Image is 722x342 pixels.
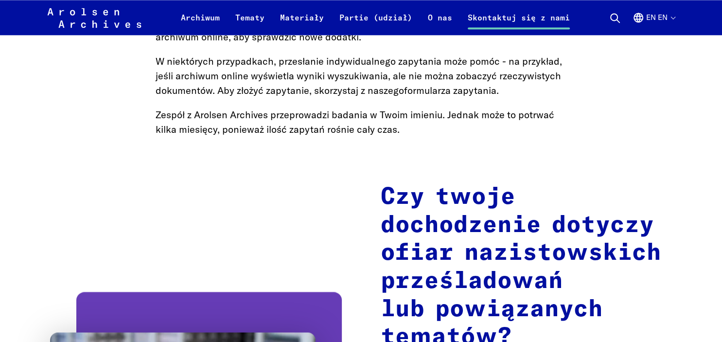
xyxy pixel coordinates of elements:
[173,12,228,35] a: Archiwum
[404,84,496,96] a: formularza zapytania
[173,6,578,29] nav: Kategoria: Podstaw
[272,12,332,35] a: Materiały
[633,12,675,35] button: Angielski, wybór języka
[156,54,567,98] p: W niektórych przypadkach, przesłanie indywidualnego zapytania może pomóc - na przykład, jeśli arc...
[460,12,578,35] a: Skontaktuj się z nami
[228,12,272,35] a: Tematy
[420,12,460,35] a: O nas
[332,12,420,35] a: Partie (udział)
[156,108,567,137] p: Zespół z Arolsen Archives przeprowadzi badania w Twoim imieniu. Jednak może to potrwać kilka mies...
